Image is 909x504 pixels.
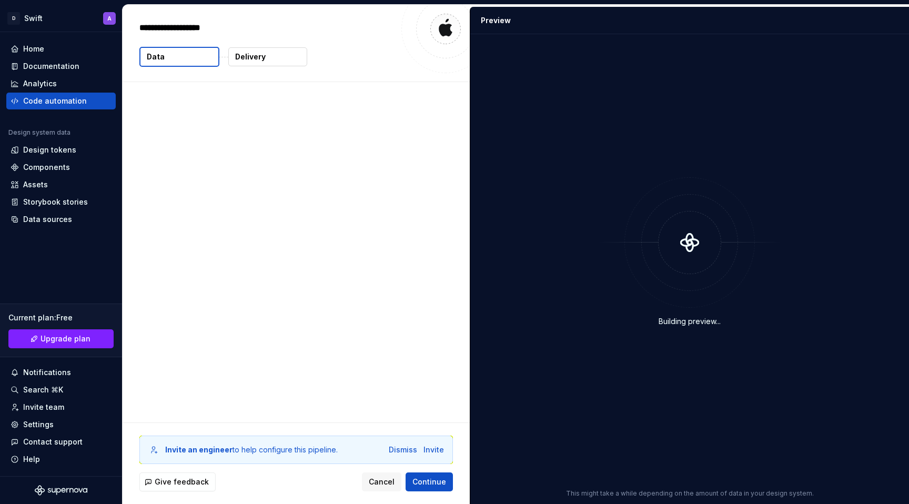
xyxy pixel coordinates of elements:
div: Data sources [23,214,72,225]
div: Notifications [23,367,71,378]
div: Design tokens [23,145,76,155]
div: Search ⌘K [23,385,63,395]
div: Settings [23,419,54,430]
p: Data [147,52,165,62]
div: Code automation [23,96,87,106]
span: Give feedback [155,477,209,487]
button: Help [6,451,116,468]
button: Search ⌘K [6,381,116,398]
a: Home [6,41,116,57]
a: Design tokens [6,142,116,158]
div: Help [23,454,40,465]
a: Upgrade plan [8,329,114,348]
span: Upgrade plan [41,334,90,344]
div: Components [23,162,70,173]
div: Design system data [8,128,70,137]
a: Code automation [6,93,116,109]
a: Settings [6,416,116,433]
p: Delivery [235,52,266,62]
button: Delivery [228,47,307,66]
span: Cancel [369,477,395,487]
a: Analytics [6,75,116,92]
div: D [7,12,20,25]
div: Building preview... [659,316,721,327]
div: Contact support [23,437,83,447]
a: Components [6,159,116,176]
div: Storybook stories [23,197,88,207]
button: Cancel [362,472,401,491]
div: Swift [24,13,43,24]
a: Assets [6,176,116,193]
button: DSwiftA [2,7,120,29]
div: Documentation [23,61,79,72]
b: Invite an engineer [165,445,233,454]
div: Preview [481,15,511,26]
a: Data sources [6,211,116,228]
button: Data [139,47,219,67]
button: Continue [406,472,453,491]
div: Current plan : Free [8,313,114,323]
div: to help configure this pipeline. [165,445,338,455]
div: A [107,14,112,23]
a: Invite team [6,399,116,416]
button: Contact support [6,434,116,450]
button: Give feedback [139,472,216,491]
a: Documentation [6,58,116,75]
a: Storybook stories [6,194,116,210]
svg: Supernova Logo [35,485,87,496]
div: Assets [23,179,48,190]
button: Invite [423,445,444,455]
button: Notifications [6,364,116,381]
button: Dismiss [389,445,417,455]
div: Home [23,44,44,54]
p: This might take a while depending on the amount of data in your design system. [566,489,814,498]
div: Analytics [23,78,57,89]
span: Continue [412,477,446,487]
div: Invite team [23,402,64,412]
